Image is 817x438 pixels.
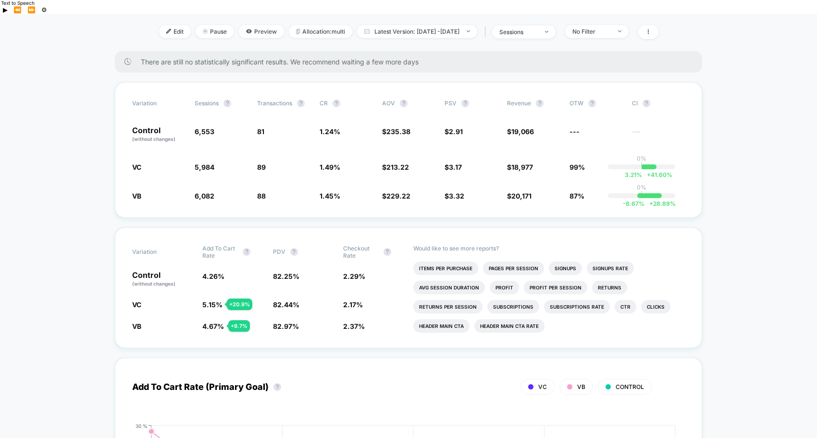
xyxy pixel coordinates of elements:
span: 2.17 % [343,300,363,309]
span: --- [569,127,580,136]
img: end [618,30,621,32]
span: CI [632,100,685,107]
p: 0% [637,155,646,162]
button: ? [536,100,544,107]
span: 235.38 [386,127,410,136]
span: $ [507,192,532,200]
span: AOV [382,100,395,107]
img: end [467,30,470,32]
span: | [482,25,492,39]
span: Transactions [257,100,292,107]
button: ? [243,248,250,256]
img: rebalance [296,29,300,34]
span: $ [507,127,534,136]
button: Settings [38,6,50,14]
li: Ctr [615,300,636,313]
li: Clicks [641,300,670,313]
span: VC [132,300,141,309]
span: Revenue [507,100,531,107]
span: 99% [569,163,585,171]
span: --- [632,129,685,143]
button: ? [461,100,469,107]
p: Control [132,126,185,143]
span: 4.26 % [202,272,224,280]
li: Profit [490,281,519,294]
span: 82.25 % [273,272,299,280]
span: There are still no statistically significant results. We recommend waiting a few more days [141,58,683,66]
button: ? [290,248,298,256]
button: ? [333,100,340,107]
span: 1.24 % [320,127,340,136]
li: Subscriptions Rate [544,300,610,313]
li: Signups [549,262,582,275]
span: $ [445,163,462,171]
span: VC [132,163,141,171]
span: Preview [239,25,284,38]
span: 82.97 % [273,322,299,330]
span: 213.22 [386,163,409,171]
span: 3.21 % [625,171,642,178]
p: Would like to see more reports? [413,245,685,252]
span: 2.91 [449,127,463,136]
span: 82.44 % [273,300,299,309]
span: 1.45 % [320,192,340,200]
div: + 9.7 % [228,320,250,332]
span: Add To Cart Rate [202,245,238,259]
span: -6.67 % [623,200,644,207]
img: end [203,29,208,34]
li: Returns Per Session [413,300,483,313]
span: $ [382,192,410,200]
span: 20,171 [511,192,532,200]
span: + [647,171,651,178]
span: 18,977 [511,163,533,171]
button: ? [273,383,281,391]
span: 87% [569,192,584,200]
span: PSV [445,100,457,107]
li: Header Main Cta [413,319,470,333]
li: Returns [592,281,627,294]
button: ? [643,100,650,107]
span: VB [132,192,141,200]
span: PDV [273,248,285,255]
span: OTW [569,100,622,107]
button: ? [588,100,596,107]
span: Allocation: multi [289,25,352,38]
li: Header Main Cta Rate [474,319,545,333]
span: VB [577,383,585,390]
span: + [649,200,653,207]
span: (without changes) [132,136,175,142]
span: $ [445,127,463,136]
span: 88 [257,192,266,200]
span: 19,066 [511,127,534,136]
span: Edit [159,25,191,38]
span: CONTROL [616,383,644,390]
span: (without changes) [132,281,175,287]
span: 2.37 % [343,322,365,330]
button: ? [223,100,231,107]
img: calendar [364,29,370,34]
span: 4.67 % [202,322,224,330]
span: $ [507,163,533,171]
li: Avg Session Duration [413,281,485,294]
button: ? [384,248,391,256]
button: Previous [11,6,25,14]
li: Signups Rate [587,262,634,275]
p: Control [132,271,193,288]
button: ? [400,100,408,107]
img: end [545,31,548,33]
span: 229.22 [386,192,410,200]
span: 3.32 [449,192,464,200]
span: $ [382,163,409,171]
button: Forward [25,6,38,14]
span: 28.89 % [644,200,676,207]
div: + 20.9 % [227,299,252,310]
span: CR [320,100,328,107]
span: 5.15 % [202,300,223,309]
li: Pages Per Session [483,262,544,275]
span: 6,082 [195,192,214,200]
span: Variation [132,245,185,259]
span: Pause [196,25,234,38]
span: 81 [257,127,264,136]
span: $ [382,127,410,136]
span: 6,553 [195,127,214,136]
